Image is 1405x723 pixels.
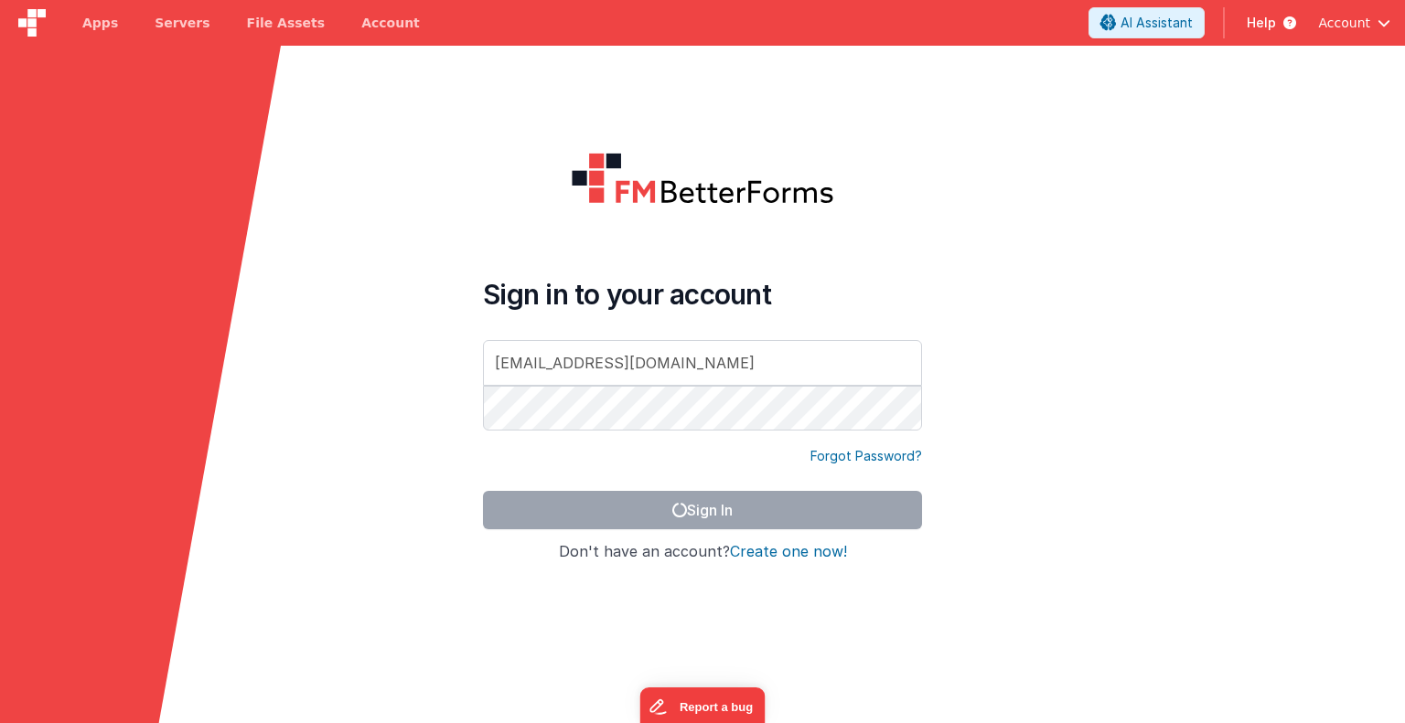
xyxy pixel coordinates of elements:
[730,544,847,560] button: Create one now!
[82,14,118,32] span: Apps
[155,14,209,32] span: Servers
[1089,7,1205,38] button: AI Assistant
[483,340,922,386] input: Email Address
[810,447,922,465] a: Forgot Password?
[1318,14,1390,32] button: Account
[1121,14,1193,32] span: AI Assistant
[483,278,922,311] h4: Sign in to your account
[1247,14,1276,32] span: Help
[247,14,326,32] span: File Assets
[1318,14,1370,32] span: Account
[483,491,922,529] button: Sign In
[483,544,922,560] h4: Don't have an account?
